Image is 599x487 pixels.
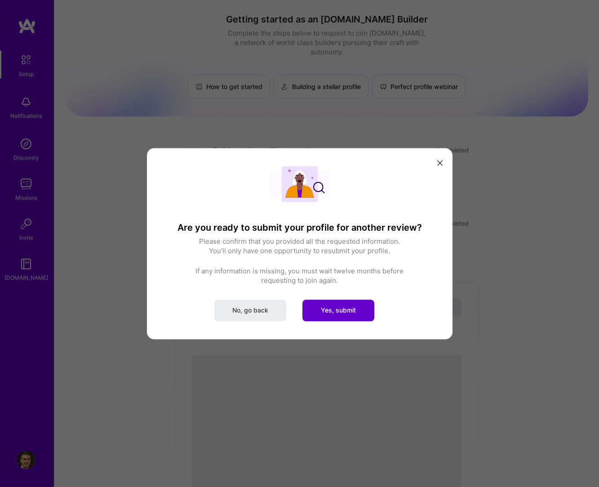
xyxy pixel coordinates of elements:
[165,222,435,233] h3: Are you ready to submit your profile for another review?
[321,306,356,315] span: Yes, submit
[302,299,374,321] button: Yes, submit
[165,237,435,255] p: Please confirm that you provided all the requested information. You’ll only have one opportunity ...
[232,306,268,315] span: No, go back
[214,299,286,321] button: No, go back
[270,166,329,202] img: User
[165,266,435,285] p: If any information is missing, you must wait twelve months before requesting to join again.
[147,148,453,339] div: modal
[437,161,443,166] i: icon Close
